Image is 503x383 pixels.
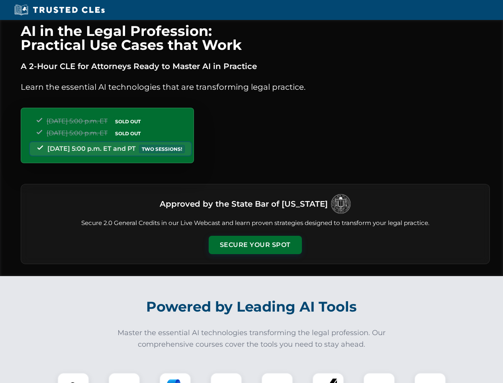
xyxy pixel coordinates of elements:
span: SOLD OUT [112,129,143,138]
h2: Powered by Leading AI Tools [31,293,472,321]
span: SOLD OUT [112,117,143,126]
p: Secure 2.0 General Credits in our Live Webcast and learn proven strategies designed to transform ... [31,219,480,228]
p: A 2-Hour CLE for Attorneys Ready to Master AI in Practice [21,60,490,73]
h3: Approved by the State Bar of [US_STATE] [160,197,328,211]
span: [DATE] 5:00 p.m. ET [47,129,108,137]
span: [DATE] 5:00 p.m. ET [47,117,108,125]
button: Secure Your Spot [209,236,302,254]
p: Learn the essential AI technologies that are transforming legal practice. [21,81,490,93]
p: Master the essential AI technologies transforming the legal profession. Our comprehensive courses... [112,327,391,350]
img: Logo [331,194,351,214]
img: Trusted CLEs [12,4,107,16]
h1: AI in the Legal Profession: Practical Use Cases that Work [21,24,490,52]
